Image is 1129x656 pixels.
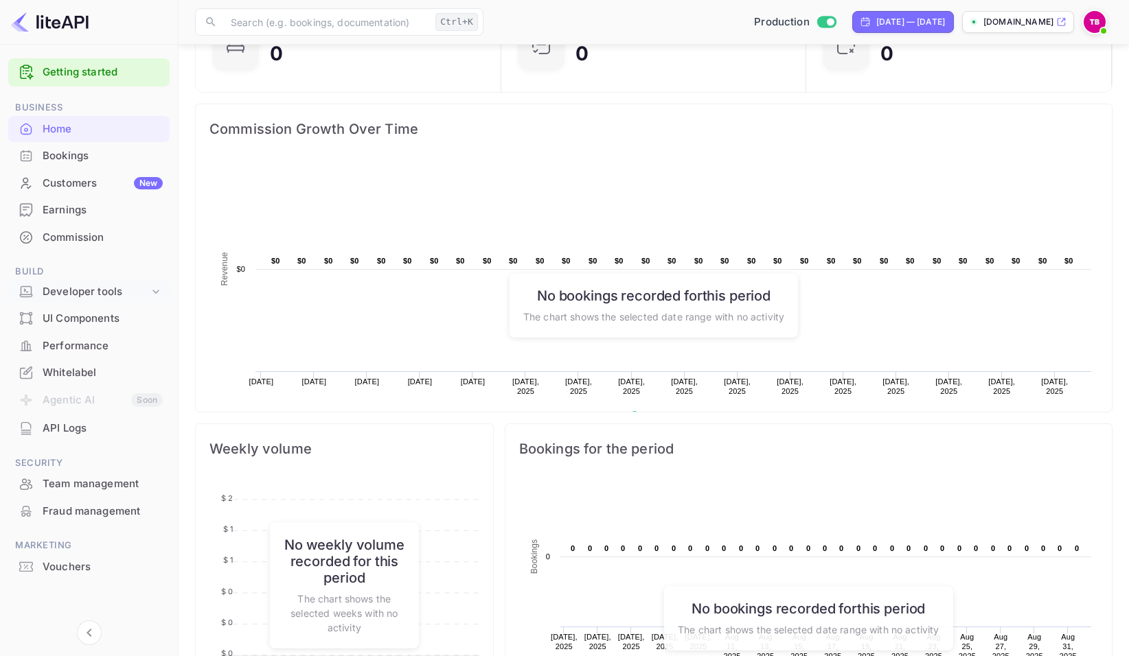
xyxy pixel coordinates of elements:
[8,360,170,385] a: Whitelabel
[43,338,163,354] div: Performance
[643,411,678,421] text: Revenue
[890,544,894,552] text: 0
[974,544,978,552] text: 0
[8,471,170,496] a: Team management
[209,118,1098,140] span: Commission Growth Over Time
[456,257,465,265] text: $0
[852,11,954,33] div: Click to change the date range period
[1025,544,1029,552] text: 0
[483,257,492,265] text: $0
[43,559,163,575] div: Vouchers
[8,456,170,471] span: Security
[641,257,650,265] text: $0
[324,257,333,265] text: $0
[773,544,777,552] text: 0
[43,476,163,492] div: Team management
[705,544,709,552] text: 0
[1084,11,1106,33] img: Tech Backin5
[11,11,89,33] img: LiteAPI logo
[43,365,163,381] div: Whitelabel
[536,257,545,265] text: $0
[271,257,280,265] text: $0
[43,176,163,191] div: Customers
[8,116,170,141] a: Home
[1012,257,1020,265] text: $0
[8,264,170,279] span: Build
[512,377,539,395] text: [DATE], 2025
[408,377,433,386] text: [DATE]
[604,544,608,552] text: 0
[882,377,909,395] text: [DATE], 2025
[350,257,359,265] text: $0
[671,377,698,395] text: [DATE], 2025
[8,197,170,224] div: Earnings
[694,257,703,265] text: $0
[856,544,860,552] text: 0
[8,224,170,251] div: Commission
[8,143,170,169] div: Bookings
[823,544,827,552] text: 0
[621,544,625,552] text: 0
[529,539,539,574] text: Bookings
[551,633,578,651] text: [DATE], 2025
[8,224,170,250] a: Commission
[876,16,945,28] div: [DATE] — [DATE]
[8,305,170,331] a: UI Components
[754,14,810,30] span: Production
[983,16,1053,28] p: [DOMAIN_NAME]
[221,618,233,627] tspan: $ 0
[377,257,386,265] text: $0
[789,544,793,552] text: 0
[8,333,170,360] div: Performance
[1038,257,1047,265] text: $0
[668,257,676,265] text: $0
[933,257,942,265] text: $0
[773,257,782,265] text: $0
[43,421,163,436] div: API Logs
[873,544,877,552] text: 0
[8,305,170,332] div: UI Components
[8,280,170,304] div: Developer tools
[1064,257,1073,265] text: $0
[8,498,170,525] div: Fraud management
[355,377,380,386] text: [DATE]
[562,257,571,265] text: $0
[617,633,644,651] text: [DATE], 2025
[940,544,944,552] text: 0
[906,257,915,265] text: $0
[523,309,784,323] p: The chart shows the selected date range with no activity
[297,257,306,265] text: $0
[8,170,170,196] a: CustomersNew
[959,257,968,265] text: $0
[806,544,810,552] text: 0
[545,552,549,561] text: 0
[523,287,784,303] h6: No bookings recorded for this period
[880,44,893,63] div: 0
[1075,544,1079,552] text: 0
[8,554,170,579] a: Vouchers
[8,415,170,441] a: API Logs
[985,257,994,265] text: $0
[284,536,404,585] h6: No weekly volume recorded for this period
[134,177,163,189] div: New
[43,504,163,519] div: Fraud management
[8,197,170,222] a: Earnings
[43,284,149,300] div: Developer tools
[651,633,678,651] text: [DATE], 2025
[8,498,170,524] a: Fraud management
[575,44,589,63] div: 0
[749,14,841,30] div: Switch to Sandbox mode
[43,230,163,246] div: Commission
[618,377,645,395] text: [DATE], 2025
[755,544,760,552] text: 0
[8,538,170,553] span: Marketing
[249,377,274,386] text: [DATE]
[935,377,962,395] text: [DATE], 2025
[777,377,803,395] text: [DATE], 2025
[906,544,911,552] text: 0
[221,493,233,503] tspan: $ 2
[589,257,597,265] text: $0
[638,544,642,552] text: 0
[720,257,729,265] text: $0
[221,587,233,596] tspan: $ 0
